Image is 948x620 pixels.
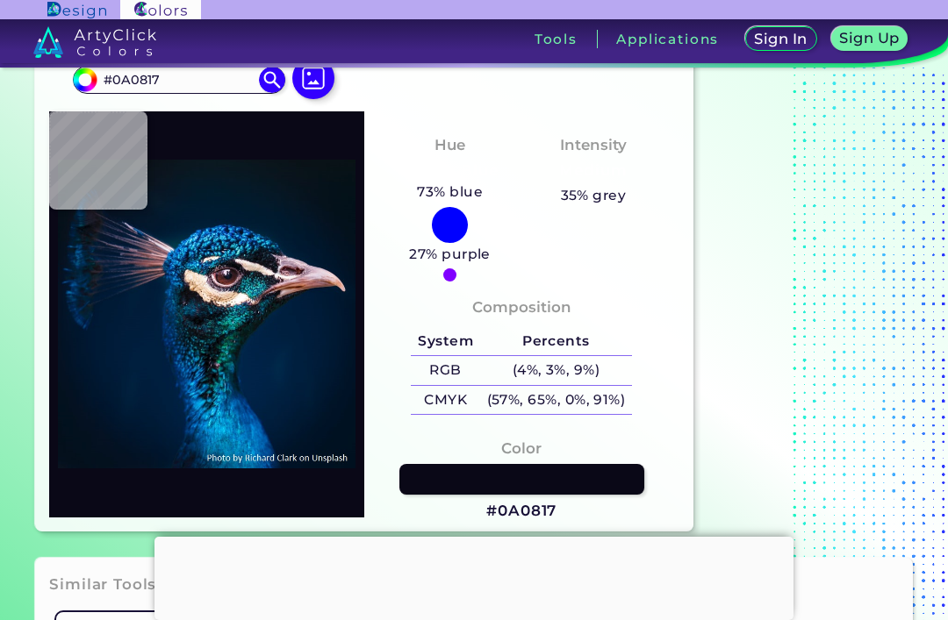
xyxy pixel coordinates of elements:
[561,184,627,207] h5: 35% grey
[403,243,498,266] h5: 27% purple
[411,386,479,415] h5: CMYK
[394,160,506,182] h3: Purply Blue
[259,67,285,93] img: icon search
[552,160,635,182] h3: Medium
[411,356,479,385] h5: RGB
[835,28,904,50] a: Sign Up
[292,57,334,99] img: icon picture
[480,386,632,415] h5: (57%, 65%, 0%, 91%)
[472,295,571,320] h4: Composition
[757,32,805,46] h5: Sign In
[58,120,355,509] img: img_pavlin.jpg
[480,356,632,385] h5: (4%, 3%, 9%)
[842,32,896,45] h5: Sign Up
[560,132,627,158] h4: Intensity
[411,181,490,203] h5: 73% blue
[411,327,479,356] h5: System
[49,574,156,595] h3: Similar Tools
[749,28,814,50] a: Sign In
[154,537,794,616] iframe: Advertisement
[501,436,542,461] h4: Color
[47,2,106,18] img: ArtyClick Design logo
[33,26,157,58] img: logo_artyclick_colors_white.svg
[434,132,465,158] h4: Hue
[97,68,261,91] input: type color..
[616,32,719,46] h3: Applications
[535,32,578,46] h3: Tools
[486,501,557,522] h3: #0A0817
[480,327,632,356] h5: Percents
